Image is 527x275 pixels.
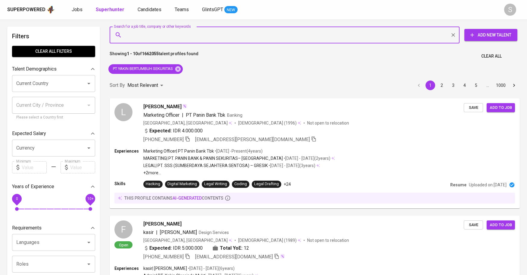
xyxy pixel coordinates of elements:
p: Not open to relocation [307,120,349,126]
button: Add to job [487,103,515,112]
span: [EMAIL_ADDRESS][PERSON_NAME][DOMAIN_NAME] [195,137,310,142]
span: Design Services [199,230,229,235]
span: | [182,112,183,119]
b: Total YoE: [220,245,242,252]
a: Candidates [138,6,163,14]
span: 12 [244,245,249,252]
span: PT Panin Bank Tbk [186,112,225,118]
button: page 1 [426,81,435,90]
img: magic_wand.svg [280,254,285,259]
button: Go to page 4 [460,81,469,90]
b: Superhunter [96,7,124,12]
div: [GEOGRAPHIC_DATA], [GEOGRAPHIC_DATA] [143,120,232,126]
p: • [DATE] - [DATE] ( 2 years ) [283,155,330,161]
p: Most Relevant [127,82,158,89]
div: F [114,220,133,239]
p: • [DATE] - Present ( 4 years ) [214,148,263,154]
div: Legal Writing [204,181,227,187]
span: Add to job [490,104,512,111]
span: 10+ [87,197,93,201]
span: NEW [224,7,238,13]
a: Superpoweredapp logo [7,5,55,14]
button: Go to next page [509,81,519,90]
span: Save [467,222,480,229]
button: Open [85,79,93,88]
p: LEGAL | PT. SSS (SUMBERDAYA SEJAHTERA SENTOSA) – GRESIK [143,163,268,169]
span: PT YAKIN BERTUMBUH SEKURITAS [108,66,176,72]
p: Talent Demographics [12,65,57,73]
div: Years of Experience [12,181,95,193]
div: Coding [234,181,247,187]
span: Open [117,242,131,248]
p: kasir | [PERSON_NAME] [143,265,187,271]
b: Expected: [149,127,172,134]
p: Requirements [12,224,42,232]
span: GlintsGPT [202,7,223,12]
nav: pagination navigation [413,81,520,90]
span: Clear All [481,52,502,60]
button: Add to job [487,220,515,230]
span: [DEMOGRAPHIC_DATA] [238,237,284,243]
img: magic_wand.svg [182,104,187,109]
p: • [DATE] - [DATE] ( 3 years ) [268,163,315,169]
div: (1996) [238,120,301,126]
div: … [483,82,492,88]
span: AI-generated [173,196,202,201]
div: Most Relevant [127,80,165,91]
button: Clear All filters [12,46,95,57]
b: Expected: [149,245,172,252]
button: Open [85,238,93,247]
div: IDR 5.000.000 [143,245,203,252]
p: +2 more ... [143,170,335,176]
div: Hacking [146,181,160,187]
button: Open [85,260,93,268]
span: [PHONE_NUMBER] [143,254,184,260]
b: 1662055 [142,51,159,56]
button: Go to page 1000 [494,81,507,90]
span: [EMAIL_ADDRESS][DOMAIN_NAME] [195,254,273,260]
span: Banking [227,113,242,118]
div: (1989) [238,237,301,243]
a: L[PERSON_NAME]Marketing Officer|PT Panin Bank TbkBanking[GEOGRAPHIC_DATA], [GEOGRAPHIC_DATA][DEMO... [110,98,520,208]
p: +24 [284,181,291,187]
button: Go to page 5 [471,81,481,90]
p: Years of Experience [12,183,54,190]
p: Resume [450,182,466,188]
span: | [156,229,157,236]
p: Expected Salary [12,130,46,137]
p: Showing of talent profiles found [110,51,198,62]
a: GlintsGPT NEW [202,6,238,14]
p: Experiences [114,148,143,154]
input: Value [22,161,47,173]
a: Teams [175,6,190,14]
button: Clear All [479,51,504,62]
b: 1 - 10 [127,51,138,56]
p: Sort By [110,82,125,89]
span: kasir [143,229,154,235]
p: Not open to relocation [307,237,349,243]
button: Clear [449,31,457,39]
a: Superhunter [96,6,126,14]
p: • [DATE] - [DATE] ( 6 years ) [187,265,235,271]
p: MARKETING | PT. PANIN BANK & PANIN SEKURITAS– [GEOGRAPHIC_DATA] [143,155,283,161]
div: Legal Drafting [254,181,279,187]
span: Save [467,104,480,111]
button: Go to page 3 [448,81,458,90]
div: L [114,103,133,121]
div: Expected Salary [12,128,95,140]
span: 0 [16,197,18,201]
div: Requirements [12,222,95,234]
span: [DEMOGRAPHIC_DATA] [238,120,284,126]
p: Marketing Officer | PT Panin Bank Tbk [143,148,214,154]
p: Uploaded on [DATE] [469,182,507,188]
span: [PERSON_NAME] [143,103,182,110]
button: Save [464,220,483,230]
button: Go to page 2 [437,81,447,90]
div: Digital Marketing [167,181,197,187]
p: this profile contains contents [124,195,223,201]
span: Marketing Officer [143,112,179,118]
img: app logo [47,5,55,14]
span: Add to job [490,222,512,229]
button: Open [85,144,93,152]
h6: Filters [12,31,95,41]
